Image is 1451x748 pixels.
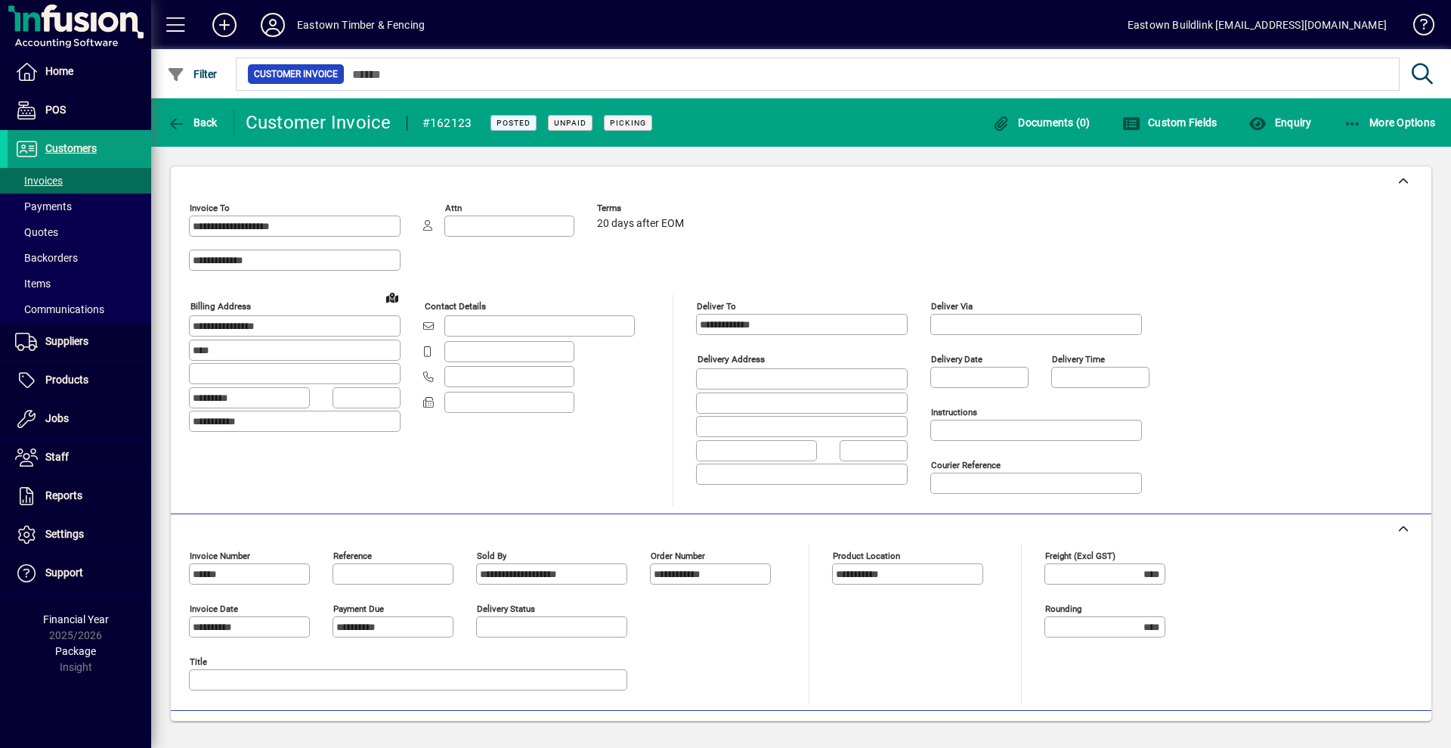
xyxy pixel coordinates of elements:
mat-label: Invoice number [190,551,250,561]
a: Home [8,53,151,91]
a: Jobs [8,400,151,438]
span: Financial Year [43,613,109,625]
span: Backorders [15,252,78,264]
span: Settings [45,528,84,540]
span: Enquiry [1248,116,1311,129]
span: Picking [610,118,646,128]
span: Custom Fields [1122,116,1217,129]
span: Unpaid [554,118,586,128]
mat-label: Courier Reference [931,460,1001,470]
a: Staff [8,439,151,476]
a: Quotes [8,219,151,245]
mat-label: Title [190,656,207,667]
mat-label: Rounding [1045,604,1081,614]
a: POS [8,92,151,129]
a: Support [8,554,151,592]
mat-label: Freight (excl GST) [1045,551,1115,561]
span: More Options [1344,116,1436,129]
mat-label: Delivery status [477,604,535,614]
span: Quotes [15,226,58,238]
span: Items [15,278,51,290]
span: 20 days after EOM [597,218,684,230]
div: #162123 [422,111,472,135]
span: Suppliers [45,335,88,347]
span: Customer Invoice [254,67,338,82]
mat-label: Invoice date [190,604,238,614]
mat-label: Delivery time [1052,354,1105,365]
button: Profile [249,11,297,39]
a: Products [8,362,151,399]
span: Terms [597,203,688,213]
span: Invoices [15,175,63,187]
span: Communications [15,303,104,315]
a: Settings [8,516,151,554]
button: Documents (0) [988,109,1094,136]
a: Reports [8,477,151,515]
span: Package [55,645,96,657]
a: Backorders [8,245,151,271]
a: Communications [8,296,151,322]
button: Enquiry [1245,109,1315,136]
div: Eastown Buildlink [EMAIL_ADDRESS][DOMAIN_NAME] [1128,13,1387,37]
span: Posted [497,118,531,128]
span: Home [45,65,73,77]
span: Products [45,374,88,386]
button: More Options [1340,109,1440,136]
span: Customers [45,142,97,154]
span: POS [45,104,66,116]
mat-label: Payment due [333,604,384,614]
mat-label: Reference [333,551,372,561]
span: Reports [45,489,82,501]
mat-label: Product location [833,551,900,561]
span: Support [45,566,83,579]
a: Items [8,271,151,296]
mat-label: Invoice To [190,203,230,213]
button: Filter [163,61,221,88]
span: Documents (0) [992,116,1091,129]
span: Jobs [45,412,69,424]
mat-label: Attn [445,203,462,213]
span: Payments [15,200,72,213]
span: Staff [45,451,69,463]
button: Back [163,109,221,136]
mat-label: Delivery date [931,354,982,365]
mat-label: Order number [651,551,705,561]
button: Add [200,11,249,39]
mat-label: Sold by [477,551,506,561]
mat-label: Deliver via [931,301,973,312]
div: Eastown Timber & Fencing [297,13,425,37]
a: Invoices [8,168,151,194]
mat-label: Instructions [931,407,977,417]
a: Payments [8,194,151,219]
a: View on map [380,285,404,309]
app-page-header-button: Back [151,109,234,136]
span: Back [167,116,218,129]
button: Custom Fields [1118,109,1221,136]
a: Knowledge Base [1402,3,1432,52]
div: Customer Invoice [246,110,391,135]
mat-label: Deliver To [697,301,736,312]
span: Filter [167,68,218,80]
a: Suppliers [8,323,151,361]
